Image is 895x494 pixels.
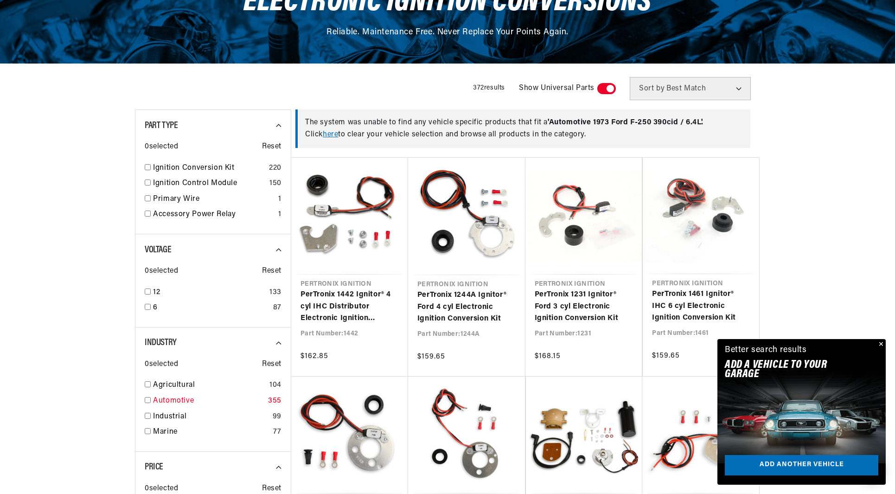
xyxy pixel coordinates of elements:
div: 355 [268,395,281,407]
span: 0 selected [145,265,178,277]
div: The system was unable to find any vehicle specific products that fit a Click to clear your vehicl... [295,109,750,148]
a: Agricultural [153,379,266,391]
div: 1 [278,209,281,221]
a: PerTronix 1231 Ignitor® Ford 3 cyl Electronic Ignition Conversion Kit [535,289,633,325]
a: PerTronix 1461 Ignitor® IHC 6 cyl Electronic Ignition Conversion Kit [652,289,750,324]
span: Sort by [639,85,665,92]
a: Primary Wire [153,193,275,205]
span: Industry [145,338,177,347]
span: 372 results [473,84,505,91]
div: 133 [269,287,281,299]
span: Voltage [145,245,171,255]
div: Better search results [725,344,807,357]
a: Industrial [153,411,269,423]
a: PerTronix 1244A Ignitor® Ford 4 cyl Electronic Ignition Conversion Kit [417,289,516,325]
a: Marine [153,426,269,438]
span: Reset [262,359,281,371]
a: Ignition Conversion Kit [153,162,265,174]
span: 0 selected [145,141,178,153]
a: PerTronix 1442 Ignitor® 4 cyl IHC Distributor Electronic Ignition Conversion Kit [300,289,399,325]
span: Show Universal Parts [519,83,595,95]
button: Close [875,339,886,350]
span: Reset [262,141,281,153]
div: 87 [273,302,281,314]
h2: Add A VEHICLE to your garage [725,360,855,379]
a: Automotive [153,395,264,407]
div: 150 [269,178,281,190]
a: Ignition Control Module [153,178,266,190]
span: Reset [262,265,281,277]
a: Add another vehicle [725,455,878,476]
a: 12 [153,287,266,299]
div: 77 [273,426,281,438]
a: 6 [153,302,269,314]
a: Accessory Power Relay [153,209,275,221]
span: Reliable. Maintenance Free. Never Replace Your Points Again. [326,28,569,37]
div: 104 [269,379,281,391]
span: ' Automotive 1973 Ford F-250 390cid / 6.4L '. [548,119,703,126]
div: 220 [269,162,281,174]
a: here [323,131,338,138]
span: Part Type [145,121,178,130]
div: 1 [278,193,281,205]
div: 99 [273,411,281,423]
span: 0 selected [145,359,178,371]
span: Price [145,462,163,472]
select: Sort by [630,77,751,100]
